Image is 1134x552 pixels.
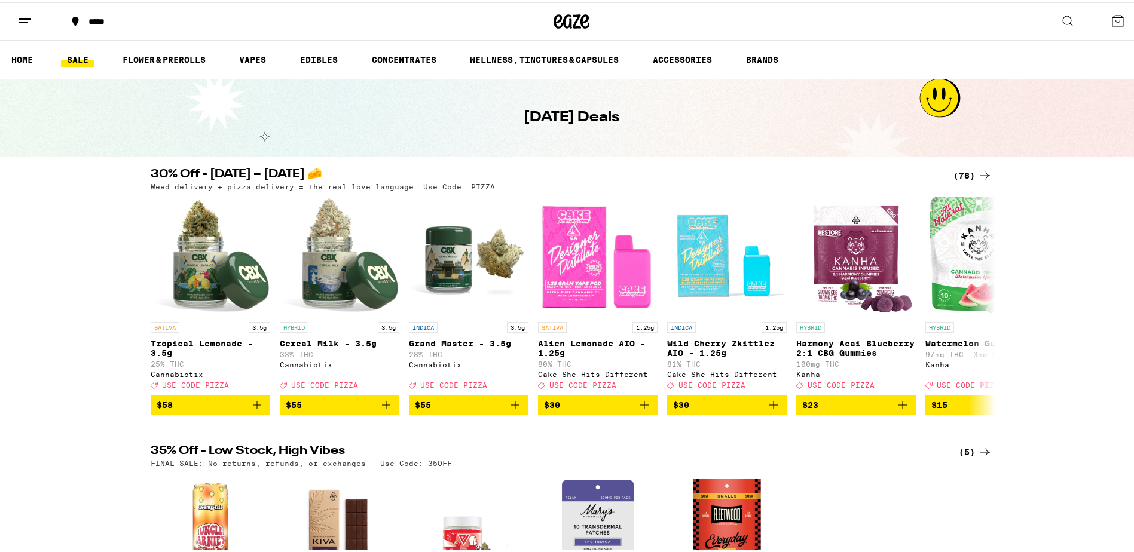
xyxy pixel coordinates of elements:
p: 3.5g [378,320,399,330]
a: Open page for Cereal Milk - 3.5g from Cannabiotix [280,194,399,392]
img: Cake She Hits Different - Wild Cherry Zkittlez AIO - 1.25g [667,194,787,314]
p: 3.5g [249,320,270,330]
span: $55 [286,398,302,407]
a: ACCESSORIES [647,50,718,65]
p: 81% THC [667,358,787,366]
button: Add to bag [925,392,1045,413]
button: Add to bag [796,392,916,413]
p: 33% THC [280,348,399,356]
p: INDICA [667,320,696,330]
img: Cannabiotix - Grand Master - 3.5g [409,194,528,314]
span: USE CODE PIZZA [549,379,616,387]
a: Open page for Grand Master - 3.5g from Cannabiotix [409,194,528,392]
button: Add to bag [151,392,270,413]
span: USE CODE PIZZA [162,379,229,387]
p: Tropical Lemonade - 3.5g [151,336,270,355]
span: $30 [673,398,689,407]
p: Cereal Milk - 3.5g [280,336,399,346]
button: Add to bag [667,392,787,413]
img: Cannabiotix - Cereal Milk - 3.5g [280,194,399,314]
p: SATIVA [151,320,179,330]
img: Kanha - Harmony Acai Blueberry 2:1 CBG Gummies [797,194,914,314]
p: SATIVA [538,320,567,330]
div: Cannabiotix [151,368,270,376]
a: Open page for Alien Lemonade AIO - 1.25g from Cake She Hits Different [538,194,658,392]
p: Weed delivery + pizza delivery = the real love language. Use Code: PIZZA [151,180,495,188]
span: USE CODE PIZZA [808,379,875,387]
p: Harmony Acai Blueberry 2:1 CBG Gummies [796,336,916,355]
button: Add to bag [538,392,658,413]
a: WELLNESS, TINCTURES & CAPSULES [464,50,625,65]
a: Open page for Tropical Lemonade - 3.5g from Cannabiotix [151,194,270,392]
span: USE CODE PIZZA [291,379,358,387]
h2: 35% Off - Low Stock, High Vibes [151,443,934,457]
p: 1.25g [632,320,658,330]
p: Grand Master - 3.5g [409,336,528,346]
a: Open page for Harmony Acai Blueberry 2:1 CBG Gummies from Kanha [796,194,916,392]
h2: 30% Off - [DATE] – [DATE] 🧀 [151,166,934,180]
p: Wild Cherry Zkittlez AIO - 1.25g [667,336,787,355]
div: Cannabiotix [409,358,528,366]
a: CONCENTRATES [366,50,442,65]
span: $23 [802,398,818,407]
button: BRANDS [740,50,784,65]
p: HYBRID [280,320,308,330]
p: HYBRID [796,320,825,330]
div: Kanha [925,358,1045,366]
img: Kanha - Watermelon Gummies [930,194,1041,314]
p: 80% THC [538,358,658,366]
img: Cake She Hits Different - Alien Lemonade AIO - 1.25g [538,194,658,314]
img: Cannabiotix - Tropical Lemonade - 3.5g [151,194,270,314]
p: 3.5g [507,320,528,330]
div: Cannabiotix [280,358,399,366]
p: HYBRID [925,320,954,330]
p: 97mg THC: 3mg CBD [925,348,1045,356]
a: SALE [61,50,94,65]
a: (5) [959,443,992,457]
a: VAPES [233,50,272,65]
a: (78) [953,166,992,180]
a: EDIBLES [294,50,344,65]
div: Cake She Hits Different [538,368,658,376]
p: 28% THC [409,348,528,356]
p: 25% THC [151,358,270,366]
span: $58 [157,398,173,407]
span: $30 [544,398,560,407]
a: Open page for Watermelon Gummies from Kanha [925,194,1045,392]
a: Open page for Wild Cherry Zkittlez AIO - 1.25g from Cake She Hits Different [667,194,787,392]
span: USE CODE PIZZA [678,379,745,387]
span: $15 [931,398,947,407]
span: USE CODE PIZZA [937,379,1004,387]
div: Kanha [796,368,916,376]
p: 1.25g [762,320,787,330]
p: FINAL SALE: No returns, refunds, or exchanges - Use Code: 35OFF [151,457,452,465]
span: $55 [415,398,431,407]
button: Add to bag [409,392,528,413]
p: Alien Lemonade AIO - 1.25g [538,336,658,355]
p: Watermelon Gummies [925,336,1045,346]
span: USE CODE PIZZA [420,379,487,387]
p: 100mg THC [796,358,916,366]
h1: [DATE] Deals [524,105,619,125]
a: FLOWER & PREROLLS [117,50,212,65]
div: Cake She Hits Different [667,368,787,376]
a: HOME [5,50,39,65]
button: Add to bag [280,392,399,413]
p: INDICA [409,320,438,330]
